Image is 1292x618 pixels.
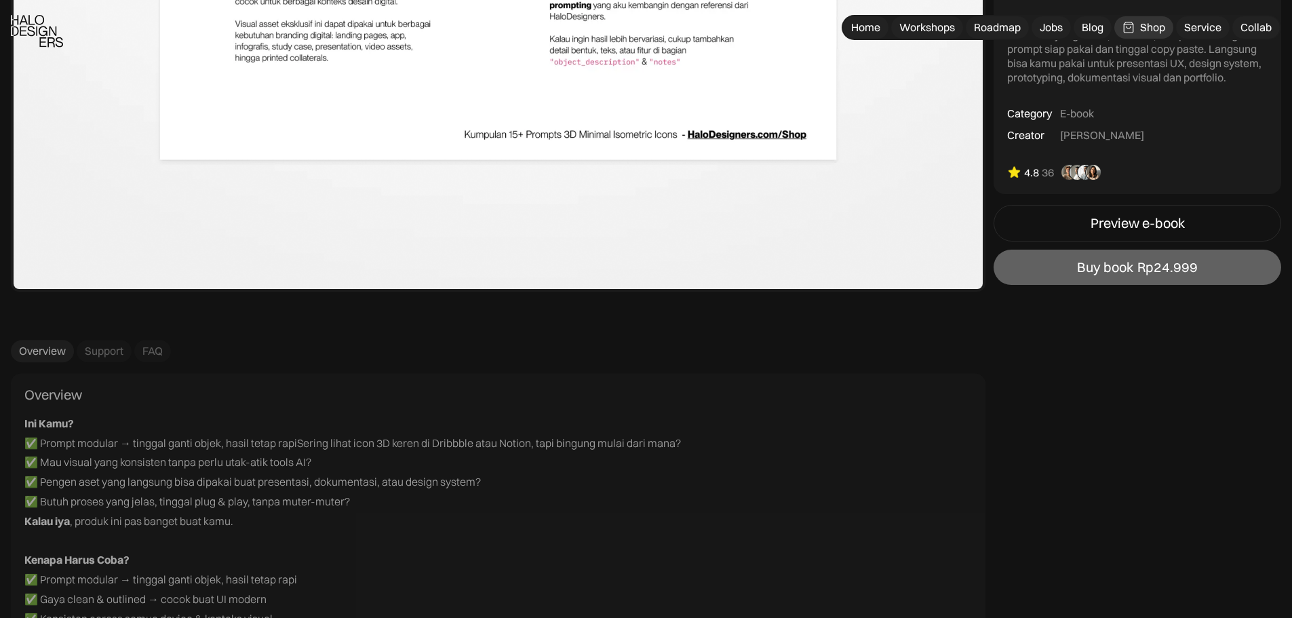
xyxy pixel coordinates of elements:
p: ✅ Prompt modular → tinggal ganti objek, hasil tetap rapiSering lihat icon 3D keren di Dribbble at... [24,433,972,453]
div: 4.8 [1024,165,1039,179]
div: Tutorial modular prompting 15+ aset icon 3D isometrik yang clean, scalable, dan presisi dengan pr... [1007,14,1268,84]
div: FAQ [142,344,163,358]
div: Collab [1240,20,1272,35]
a: Preview e-book [994,205,1281,242]
div: Service [1184,20,1221,35]
div: Jobs [1040,20,1063,35]
div: Rp24.999 [1137,259,1198,275]
a: Shop [1114,16,1173,39]
div: [PERSON_NAME] [1060,128,1144,142]
a: Roadmap [966,16,1029,39]
div: Roadmap [974,20,1021,35]
a: Workshops [891,16,963,39]
p: ✅ Butuh proses yang jelas, tinggal plug & play, tanpa muter-muter? [24,492,972,511]
div: Workshops [899,20,955,35]
div: Category [1007,106,1052,120]
a: Home [843,16,888,39]
p: ✅ Gaya clean & outlined → cocok buat UI modern [24,590,972,609]
div: Shop [1140,20,1165,35]
a: Service [1176,16,1230,39]
strong: Kalau iya [24,514,70,528]
div: Home [851,20,880,35]
p: ✅ Prompt modular → tinggal ganti objek, hasil tetap rapi [24,570,972,590]
a: Collab [1232,16,1280,39]
div: Blog [1082,20,1103,35]
a: Jobs [1032,16,1071,39]
div: E-book [1060,106,1094,120]
strong: Ini Kamu? [24,417,74,430]
strong: Kenapa Harus Coba? [24,553,130,566]
div: Buy book [1077,259,1133,275]
a: Buy bookRp24.999 [994,250,1281,285]
p: , produk ini pas banget buat kamu. [24,511,972,531]
div: Creator [1007,128,1044,142]
div: Overview [19,344,66,358]
div: Preview e-book [1091,215,1185,231]
a: Blog [1074,16,1112,39]
div: Support [85,344,123,358]
div: Overview [24,387,82,403]
p: ✅ Pengen aset yang langsung bisa dipakai buat presentasi, dokumentasi, atau design system? [24,472,972,492]
p: ‍ [24,531,972,551]
p: ✅ Mau visual yang konsisten tanpa perlu utak-atik tools AI? [24,452,972,472]
div: 36 [1042,165,1054,179]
